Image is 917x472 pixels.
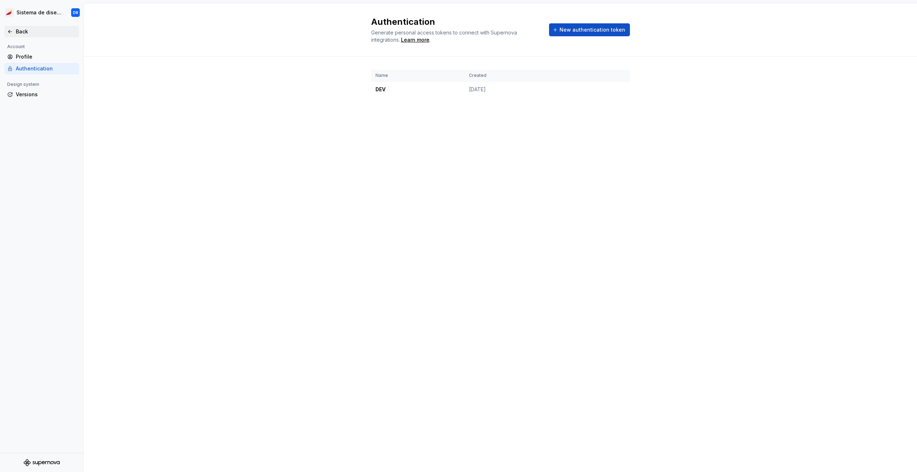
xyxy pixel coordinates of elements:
[4,26,79,37] a: Back
[371,82,465,98] td: DEV
[549,23,630,36] button: New authentication token
[73,10,78,15] div: DR
[4,80,42,89] div: Design system
[4,89,79,100] a: Versions
[371,29,519,43] span: Generate personal access tokens to connect with Supernova integrations.
[16,65,76,72] div: Authentication
[1,5,82,20] button: Sistema de diseño IberiaDR
[371,70,465,82] th: Name
[401,36,429,43] a: Learn more
[4,42,28,51] div: Account
[17,9,63,16] div: Sistema de diseño Iberia
[16,28,76,35] div: Back
[559,26,625,33] span: New authentication token
[5,8,14,17] img: 55604660-494d-44a9-beb2-692398e9940a.png
[4,63,79,74] a: Authentication
[371,16,540,28] h2: Authentication
[24,459,60,466] svg: Supernova Logo
[16,53,76,60] div: Profile
[465,70,611,82] th: Created
[465,82,611,98] td: [DATE]
[4,51,79,63] a: Profile
[16,91,76,98] div: Versions
[400,37,430,43] span: .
